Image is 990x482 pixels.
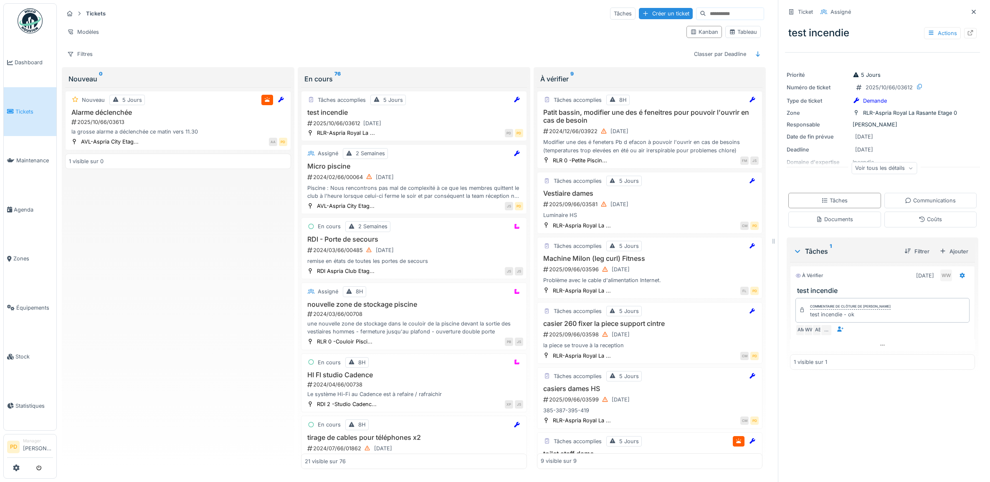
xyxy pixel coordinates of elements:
div: 8H [358,358,366,366]
div: AA [269,138,277,146]
div: … [820,324,832,336]
div: Piscine : Nous rencontrons pas mal de complexité à ce que les membres quittent le club à l'heure ... [305,184,523,200]
div: [PERSON_NAME] [787,121,978,129]
div: 2024/04/66/00738 [306,381,523,389]
div: Tâches accomplies [554,372,602,380]
h3: Alarme déclenchée [69,109,287,116]
div: En cours [304,74,524,84]
div: 5 Jours [619,242,639,250]
div: [DATE] [610,200,628,208]
div: Assigné [318,149,338,157]
a: Statistiques [4,381,56,431]
div: [DATE] [376,173,394,181]
div: RLR 0 -Couloir Pisci... [317,338,372,346]
div: PD [750,287,759,295]
sup: 76 [334,74,341,84]
div: 2025/10/66/03612 [866,83,913,91]
div: WW [804,324,815,336]
div: 8H [356,288,363,295]
div: [DATE] [374,444,392,452]
div: [DATE] [855,146,873,154]
div: Tâches accomplies [318,96,366,104]
div: JS [750,156,759,165]
div: [DATE] [855,133,873,141]
a: Stock [4,332,56,381]
img: Badge_color-CXgf-gQk.svg [18,8,43,33]
div: 5 Jours [619,372,639,380]
div: Communications [905,197,956,204]
div: RLR-Aspria Royal La Rasante Etage 0 [863,109,957,117]
div: 2024/03/66/00485 [306,245,523,255]
h3: HI FI studio Cadence [305,371,523,379]
div: PB [505,338,513,346]
div: Voir tous les détails [851,162,917,174]
div: Assigné [830,8,851,16]
div: RDI 2 -Studio Cadenc... [317,400,377,408]
div: [DATE] [612,396,630,404]
div: Coûts [919,215,942,223]
div: Kanban [690,28,718,36]
span: Maintenance [16,156,53,164]
div: Priorité [787,71,849,79]
h3: toilet staff dame [541,450,759,458]
div: RLR-Aspria Royal La ... [553,222,611,230]
div: En cours [318,421,341,429]
div: RLR-Aspria Royal La ... [317,129,375,137]
div: Type de ticket [787,97,849,105]
div: PD [515,129,523,137]
span: Agenda [14,206,53,214]
div: Tâches accomplies [554,242,602,250]
h3: casiers dames HS [541,385,759,393]
span: Statistiques [15,402,53,410]
div: RLR 0 -Petite Piscin... [553,156,607,164]
div: 1 visible sur 1 [794,358,827,366]
div: FL [740,287,749,295]
div: 2024/03/66/00708 [306,310,523,318]
div: JS [515,338,523,346]
div: PD [505,129,513,137]
div: 2025/09/66/03598 [542,329,759,340]
div: RDI Aspria Club Etag... [317,267,375,275]
strong: Tickets [83,10,109,18]
div: JS [505,202,513,210]
h3: Machine Milon (leg curl) Fitness [541,255,759,262]
div: 5 Jours [619,437,639,445]
div: FM [740,156,749,165]
div: Tâches accomplies [554,177,602,185]
div: Ticket [798,8,813,16]
h3: test incendie [305,109,523,116]
div: 5 Jours [853,71,881,79]
div: Assigné [318,288,338,295]
h3: Patit bassin, modifier une des é feneitres pour pouvoir l'ouvrir en cas de besoin [541,109,759,124]
div: la grosse alarme a déclenchée ce matin vers 11.30 [69,128,287,136]
a: PD Manager[PERSON_NAME] [7,438,53,458]
div: remise en états de toutes les portes de secours [305,257,523,265]
div: 2024/12/66/03922 [542,126,759,136]
span: Stock [15,353,53,361]
div: CM [740,352,749,360]
h3: casier 260 fixer la piece support cintre [541,320,759,328]
div: Problème avec le cable d'alimentation Internet. [541,276,759,284]
div: JS [515,267,523,275]
div: Tâches accomplies [554,437,602,445]
div: Filtrer [901,246,933,257]
div: la piece se trouve à la reception [541,341,759,349]
a: Équipements [4,283,56,333]
div: 2 Semaines [358,222,387,230]
div: 5 Jours [122,96,142,104]
div: Demande [863,97,887,105]
div: [DATE] [612,265,630,273]
div: 9 visible sur 9 [541,457,577,465]
div: Commentaire de clôture de [PERSON_NAME] [810,304,891,310]
div: 2 Semaines [356,149,385,157]
div: Créer un ticket [639,8,693,19]
div: RLR-Aspria Royal La ... [553,352,611,360]
div: CM [740,222,749,230]
div: Modèles [63,26,103,38]
div: 2024/07/66/01862 [306,443,523,454]
div: Modifier une des é feneters Pb d efacon à pouvoir l'ouvrir en cas de besoins (temperatures trop e... [541,138,759,154]
div: CM [740,416,749,425]
div: test incendie - ok [810,310,891,318]
div: Tâches accomplies [554,307,602,315]
div: Zone [787,109,849,117]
